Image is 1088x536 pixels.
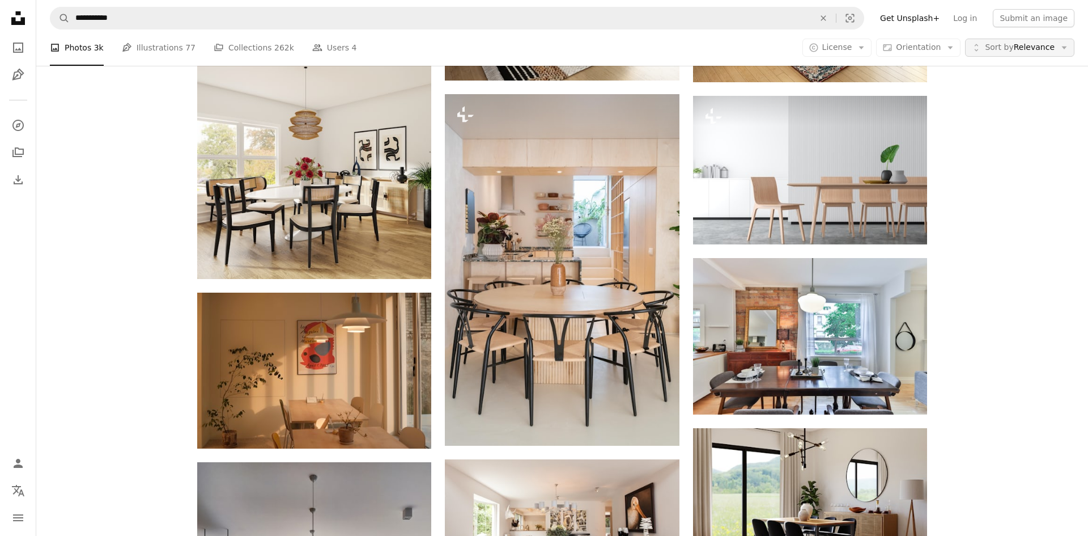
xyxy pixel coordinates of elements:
[985,43,1013,52] span: Sort by
[7,168,29,191] a: Download History
[985,42,1055,53] span: Relevance
[122,29,195,66] a: Illustrations 77
[7,507,29,529] button: Menu
[7,141,29,164] a: Collections
[896,43,941,52] span: Orientation
[693,96,927,244] img: Minimal style dining room 3d rendering image.There are concrete floor,Decorate wall with white wo...
[946,9,984,27] a: Log in
[7,7,29,32] a: Home — Unsplash
[873,9,946,27] a: Get Unsplash+
[7,114,29,137] a: Explore
[836,7,864,29] button: Visual search
[274,41,294,54] span: 262k
[965,39,1074,57] button: Sort byRelevance
[214,29,294,66] a: Collections 262k
[197,44,431,278] img: brown wooden table with chairs
[445,94,679,446] img: a kitchen with a table and chairs in it
[693,258,927,414] img: brown wooden table with chairs
[822,43,852,52] span: License
[802,39,872,57] button: License
[7,36,29,59] a: Photos
[352,41,357,54] span: 4
[876,39,960,57] button: Orientation
[197,156,431,166] a: brown wooden table with chairs
[7,64,29,86] a: Illustrations
[693,165,927,175] a: Minimal style dining room 3d rendering image.There are concrete floor,Decorate wall with white wo...
[445,264,679,275] a: a kitchen with a table and chairs in it
[185,41,195,54] span: 77
[7,452,29,475] a: Log in / Sign up
[50,7,70,29] button: Search Unsplash
[693,331,927,341] a: brown wooden table with chairs
[993,9,1074,27] button: Submit an image
[197,365,431,375] a: brown wooden table with chairs
[312,29,357,66] a: Users 4
[7,479,29,502] button: Language
[50,7,864,29] form: Find visuals sitewide
[693,496,927,506] a: a dining room table in front of a window
[811,7,836,29] button: Clear
[197,293,431,449] img: brown wooden table with chairs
